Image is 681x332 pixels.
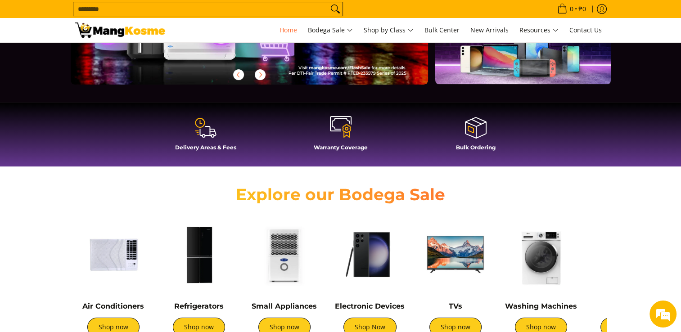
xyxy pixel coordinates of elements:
a: Bodega Sale [303,18,357,42]
span: • [555,4,589,14]
img: TVs [417,216,494,293]
a: Electronic Devices [335,302,405,310]
a: Washing Machines [505,302,577,310]
span: New Arrivals [470,26,509,34]
h4: Bulk Ordering [413,144,539,151]
a: Delivery Areas & Fees [143,116,269,157]
span: ₱0 [577,6,587,12]
img: Small Appliances [246,216,323,293]
span: Home [280,26,297,34]
a: TVs [449,302,462,310]
span: 0 [568,6,575,12]
a: Bulk Center [420,18,464,42]
span: Bodega Sale [308,25,353,36]
span: Contact Us [569,26,602,34]
span: Bulk Center [424,26,460,34]
img: Electronic Devices [332,216,408,293]
button: Next [250,65,270,85]
img: Refrigerators [161,216,237,293]
a: Home [275,18,302,42]
button: Search [328,2,343,16]
a: Small Appliances [252,302,317,310]
img: Air Conditioners [75,216,152,293]
a: Air Conditioners [82,302,144,310]
a: Refrigerators [174,302,224,310]
nav: Main Menu [174,18,606,42]
span: Resources [519,25,559,36]
img: Mang Kosme: Your Home Appliances Warehouse Sale Partner! [75,22,165,38]
a: Shop by Class [359,18,418,42]
a: Contact Us [565,18,606,42]
a: Resources [515,18,563,42]
h2: Explore our Bodega Sale [210,184,471,205]
h4: Delivery Areas & Fees [143,144,269,151]
a: Bulk Ordering [413,116,539,157]
a: New Arrivals [466,18,513,42]
img: Cookers [588,216,665,293]
span: Shop by Class [364,25,414,36]
button: Previous [229,65,248,85]
a: Warranty Coverage [278,116,404,157]
h4: Warranty Coverage [278,144,404,151]
img: Washing Machines [503,216,579,293]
